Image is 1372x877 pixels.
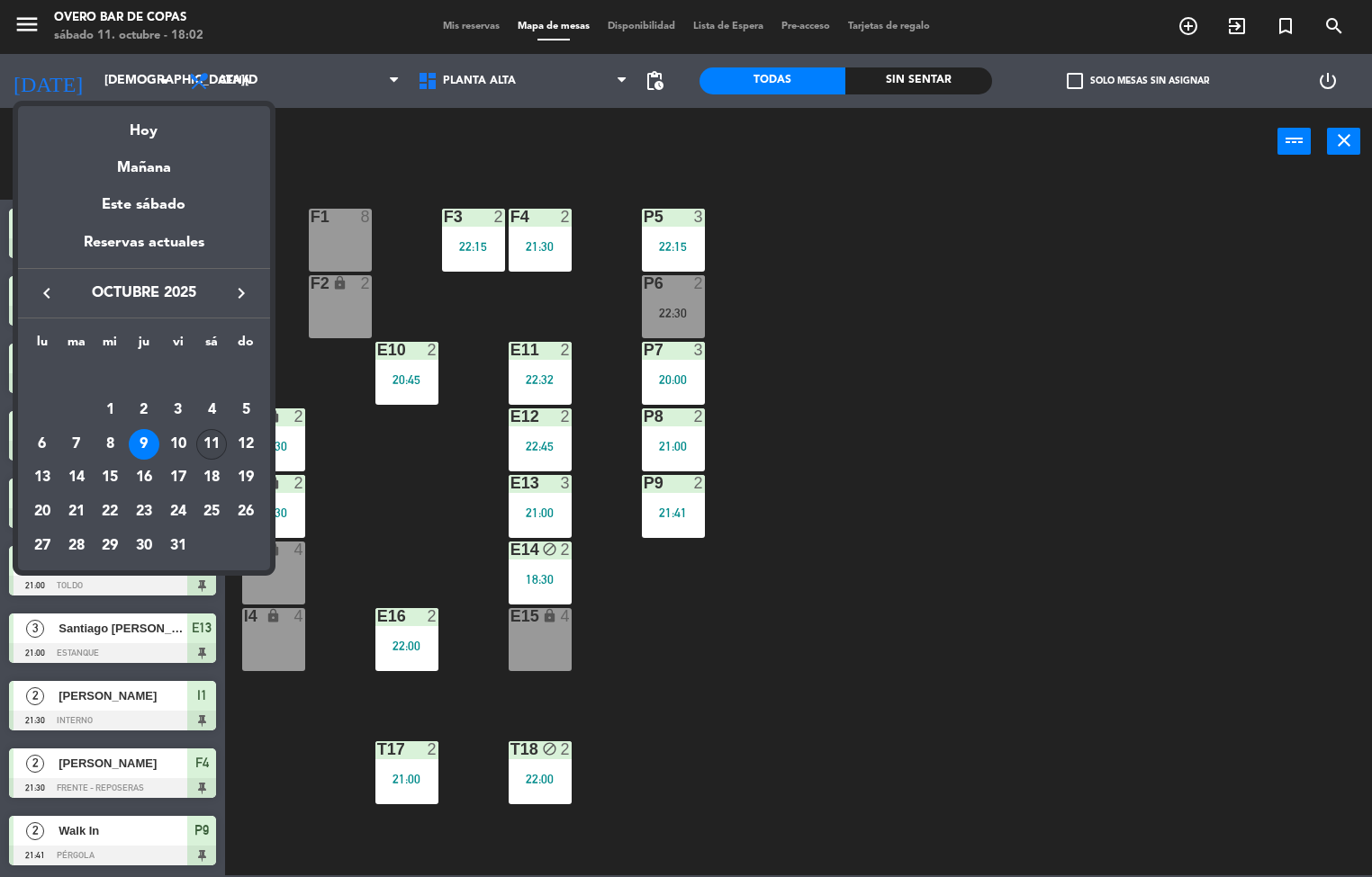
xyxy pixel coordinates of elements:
[27,463,58,494] div: 13
[18,231,270,268] div: Reservas actuales
[195,427,230,461] td: 11 de octubre de 2025
[161,393,195,427] td: 3 de octubre de 2025
[129,395,159,425] div: 2
[93,393,127,427] td: 1 de octubre de 2025
[127,529,161,563] td: 30 de octubre de 2025
[61,497,92,527] div: 21
[161,529,195,563] td: 31 de octubre de 2025
[229,427,263,461] td: 12 de octubre de 2025
[93,461,127,496] td: 15 de octubre de 2025
[196,429,227,460] div: 11
[229,461,263,496] td: 19 de octubre de 2025
[229,495,263,529] td: 26 de octubre de 2025
[163,429,194,460] div: 10
[31,282,63,305] button: keyboard_arrow_left
[163,463,194,494] div: 17
[129,463,159,494] div: 16
[25,495,59,529] td: 20 de octubre de 2025
[95,531,125,561] div: 29
[195,461,230,496] td: 18 de octubre de 2025
[163,395,194,425] div: 3
[195,393,230,427] td: 4 de octubre de 2025
[18,143,270,180] div: Mañana
[230,463,261,494] div: 19
[127,393,161,427] td: 2 de octubre de 2025
[59,332,94,360] th: martes
[127,495,161,529] td: 23 de octubre de 2025
[59,461,94,496] td: 14 de octubre de 2025
[25,461,59,496] td: 13 de octubre de 2025
[230,395,261,425] div: 5
[230,282,252,304] i: keyboard_arrow_right
[129,429,159,460] div: 9
[59,529,94,563] td: 28 de octubre de 2025
[127,332,161,360] th: jueves
[230,429,261,460] div: 12
[163,531,194,561] div: 31
[61,463,92,494] div: 14
[196,497,227,527] div: 25
[129,497,159,527] div: 23
[163,497,194,527] div: 24
[225,282,257,305] button: keyboard_arrow_right
[161,495,195,529] td: 24 de octubre de 2025
[25,360,263,394] td: OCT.
[95,429,125,460] div: 8
[63,282,225,305] span: octubre 2025
[25,427,59,461] td: 6 de octubre de 2025
[195,332,230,360] th: sábado
[196,463,227,494] div: 18
[59,495,94,529] td: 21 de octubre de 2025
[36,282,58,304] i: keyboard_arrow_left
[61,429,92,460] div: 7
[161,461,195,496] td: 17 de octubre de 2025
[93,529,127,563] td: 29 de octubre de 2025
[59,427,94,461] td: 7 de octubre de 2025
[95,463,125,494] div: 15
[93,495,127,529] td: 22 de octubre de 2025
[196,395,227,425] div: 4
[229,332,263,360] th: domingo
[18,106,270,143] div: Hoy
[95,497,125,527] div: 22
[61,531,92,561] div: 28
[27,497,58,527] div: 20
[93,332,127,360] th: miércoles
[229,393,263,427] td: 5 de octubre de 2025
[129,531,159,561] div: 30
[195,495,230,529] td: 25 de octubre de 2025
[25,529,59,563] td: 27 de octubre de 2025
[161,427,195,461] td: 10 de octubre de 2025
[93,427,127,461] td: 8 de octubre de 2025
[95,395,125,425] div: 1
[25,332,59,360] th: lunes
[230,497,261,527] div: 26
[161,332,195,360] th: viernes
[127,461,161,496] td: 16 de octubre de 2025
[127,427,161,461] td: 9 de octubre de 2025
[18,180,270,230] div: Este sábado
[27,531,58,561] div: 27
[27,429,58,460] div: 6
